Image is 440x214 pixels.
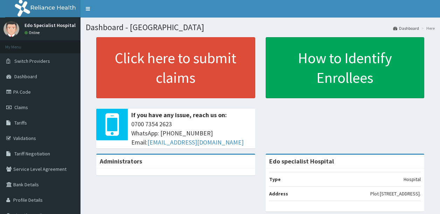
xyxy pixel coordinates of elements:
span: Claims [14,104,28,111]
a: How to Identify Enrollees [266,37,425,98]
p: Plot [STREET_ADDRESS]. [370,190,421,197]
span: Dashboard [14,73,37,80]
a: [EMAIL_ADDRESS][DOMAIN_NAME] [147,138,244,146]
span: 0700 7354 2623 WhatsApp: [PHONE_NUMBER] Email: [131,120,252,147]
a: Online [25,30,41,35]
a: Click here to submit claims [96,37,255,98]
strong: Edo specialist Hospital [269,157,334,165]
p: Edo Specialist Hospital [25,23,76,28]
span: Tariff Negotiation [14,151,50,157]
b: Type [269,176,281,182]
h1: Dashboard - [GEOGRAPHIC_DATA] [86,23,435,32]
li: Here [420,25,435,31]
span: Tariffs [14,120,27,126]
b: If you have any issue, reach us on: [131,111,227,119]
img: User Image [4,21,19,37]
span: Switch Providers [14,58,50,64]
a: Dashboard [393,25,419,31]
b: Administrators [100,157,142,165]
b: Address [269,190,288,197]
p: Hospital [404,176,421,183]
